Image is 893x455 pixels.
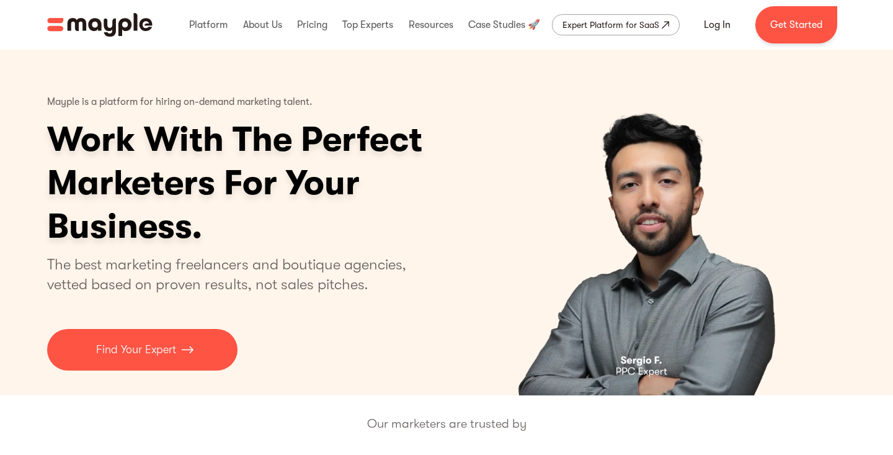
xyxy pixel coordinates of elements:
div: Top Experts [339,5,396,45]
a: Expert Platform for SaaS [552,14,680,35]
a: Find Your Expert [47,329,238,371]
div: Platform [186,5,231,45]
div: Expert Platform for SaaS [562,17,659,32]
a: Log In [689,10,745,40]
div: Pricing [294,5,331,45]
img: Mayple logo [47,13,153,37]
div: About Us [240,5,285,45]
div: Resources [406,5,456,45]
a: Get Started [755,6,837,43]
a: home [47,13,153,37]
div: 1 of 4 [458,50,846,395]
p: Mayple is a platform for hiring on-demand marketing talent. [47,87,313,118]
h1: Work With The Perfect Marketers For Your Business. [47,118,518,248]
p: Find Your Expert [96,341,176,358]
p: The best marketing freelancers and boutique agencies, vetted based on proven results, not sales p... [47,255,421,294]
div: carousel [458,50,846,395]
